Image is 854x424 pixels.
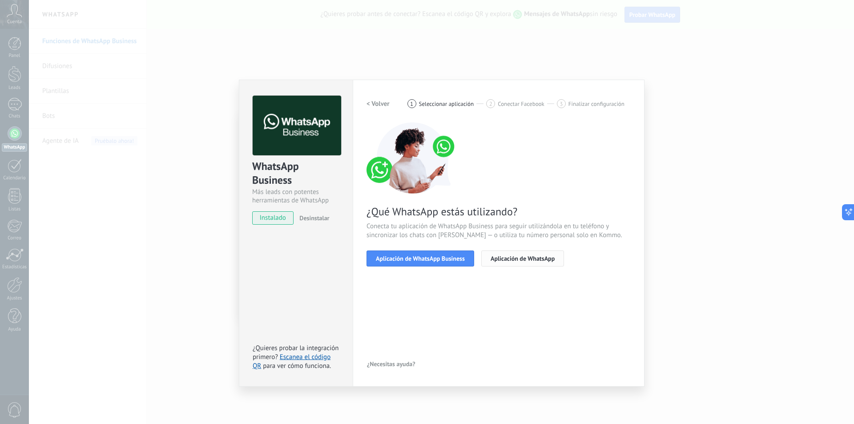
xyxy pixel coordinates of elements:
button: < Volver [367,96,390,112]
div: Más leads con potentes herramientas de WhatsApp [252,188,340,205]
span: Seleccionar aplicación [419,101,474,107]
button: ¿Necesitas ayuda? [367,357,416,371]
span: 2 [489,100,492,108]
div: WhatsApp Business [252,159,340,188]
span: 3 [560,100,563,108]
span: Aplicación de WhatsApp Business [376,255,465,262]
span: instalado [253,211,293,225]
img: logo_main.png [253,96,341,156]
span: Conectar Facebook [498,101,544,107]
span: Desinstalar [299,214,329,222]
span: para ver cómo funciona. [263,362,331,370]
span: ¿Quieres probar la integración primero? [253,344,339,361]
span: ¿Qué WhatsApp estás utilizando? [367,205,631,218]
a: Escanea el código QR [253,353,330,370]
button: Desinstalar [296,211,329,225]
span: ¿Necesitas ayuda? [367,361,415,367]
h2: < Volver [367,100,390,108]
img: connect number [367,122,460,194]
span: Conecta tu aplicación de WhatsApp Business para seguir utilizándola en tu teléfono y sincronizar ... [367,222,631,240]
button: Aplicación de WhatsApp Business [367,250,474,267]
span: Finalizar configuración [568,101,624,107]
button: Aplicación de WhatsApp [481,250,564,267]
span: 1 [410,100,413,108]
span: Aplicación de WhatsApp [491,255,555,262]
